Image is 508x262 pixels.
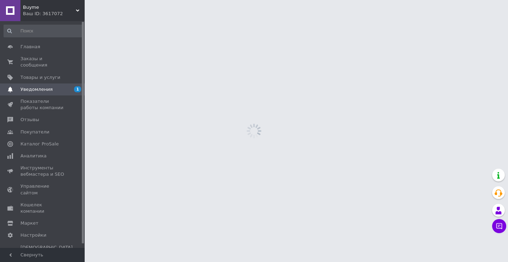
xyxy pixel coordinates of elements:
span: Уведомления [20,86,53,93]
button: Чат с покупателем [492,219,506,233]
span: Управление сайтом [20,183,65,196]
span: Маркет [20,220,38,226]
div: Ваш ID: 3617072 [23,11,85,17]
span: Инструменты вебмастера и SEO [20,165,65,177]
span: Аналитика [20,153,47,159]
span: Каталог ProSale [20,141,59,147]
span: Товары и услуги [20,74,60,81]
span: Buyme [23,4,76,11]
span: Кошелек компании [20,202,65,214]
span: 1 [74,86,81,92]
span: Главная [20,44,40,50]
span: Покупатели [20,129,49,135]
span: Отзывы [20,117,39,123]
span: Настройки [20,232,46,238]
span: Показатели работы компании [20,98,65,111]
input: Поиск [4,25,83,37]
span: Заказы и сообщения [20,56,65,68]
